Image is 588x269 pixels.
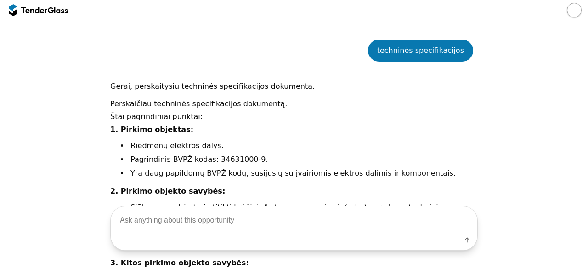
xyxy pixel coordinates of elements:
[129,140,478,152] li: Riedmenų elektros dalys.
[110,125,193,134] strong: 1. Pirkimo objektas:
[110,110,478,123] p: Štai pagrindiniai punktai:
[110,97,478,110] p: Perskaičiau techninės specifikacijos dokumentą.
[110,187,225,195] strong: 2. Pirkimo objekto savybės:
[377,44,464,57] div: techninės specifikacijos
[129,154,478,166] li: Pagrindinis BVPŽ kodas: 34631000-9.
[129,167,478,179] li: Yra daug papildomų BVPŽ kodų, susijusių su įvairiomis elektros dalimis ir komponentais.
[110,80,478,93] p: Gerai, perskaitysiu techninės specifikacijos dokumentą.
